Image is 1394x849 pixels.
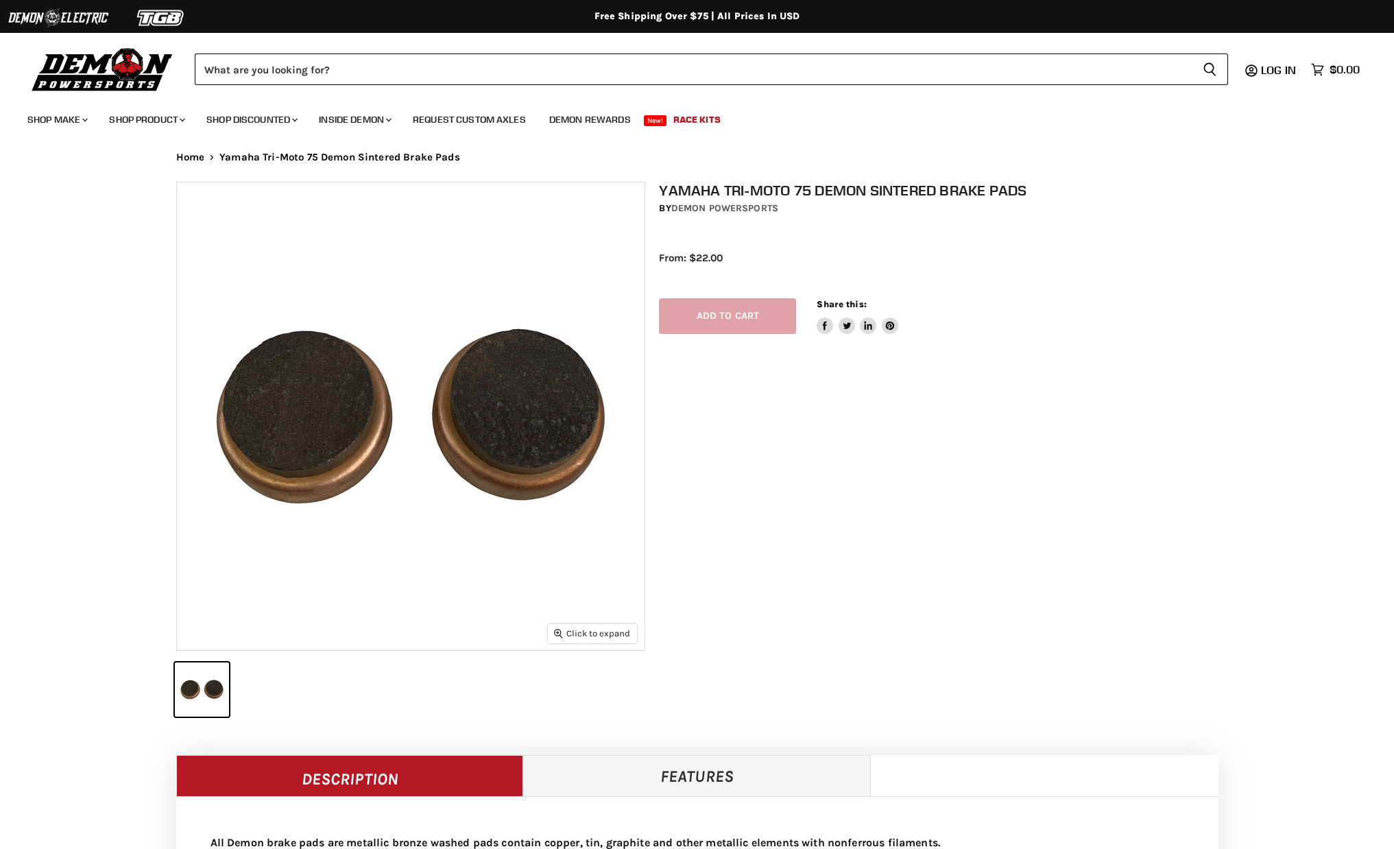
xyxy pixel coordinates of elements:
img: TGB Logo 2 [110,5,213,31]
a: Demon Rewards [539,106,641,134]
a: Shop Discounted [196,106,306,134]
h1: Yamaha Tri-Moto 75 Demon Sintered Brake Pads [659,182,1232,199]
a: Shop Make [17,106,96,134]
a: Log in [1255,64,1304,76]
button: Search [1192,53,1228,85]
form: Product [195,53,1228,85]
ul: Main menu [17,100,1356,134]
div: by [659,201,1232,216]
a: Shop Product [99,106,193,134]
img: Yamaha Tri-Moto 75 Demon Sintered Brake Pads [177,182,645,650]
a: Inside Demon [309,106,400,134]
a: Features [523,755,871,796]
a: Demon Powersports [671,202,778,214]
span: From: $22.00 [659,252,723,264]
a: Home [176,152,205,163]
a: Description [176,755,524,796]
img: Demon Powersports [27,45,178,93]
button: Click to expand [548,624,637,643]
span: Share this: [817,299,866,309]
a: $0.00 [1304,60,1367,80]
span: New! [644,115,667,126]
button: Yamaha Tri-Moto 75 Demon Sintered Brake Pads thumbnail [175,662,229,717]
nav: Breadcrumbs [149,152,1246,163]
span: Click to expand [554,628,630,638]
img: Demon Electric Logo 2 [7,5,110,31]
aside: Share this: [817,298,898,335]
span: Yamaha Tri-Moto 75 Demon Sintered Brake Pads [219,152,460,163]
div: Free Shipping Over $75 | All Prices In USD [149,10,1246,23]
input: Search [195,53,1192,85]
a: Request Custom Axles [402,106,536,134]
a: Race Kits [663,106,731,134]
span: $0.00 [1330,63,1360,76]
span: Log in [1261,63,1296,77]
